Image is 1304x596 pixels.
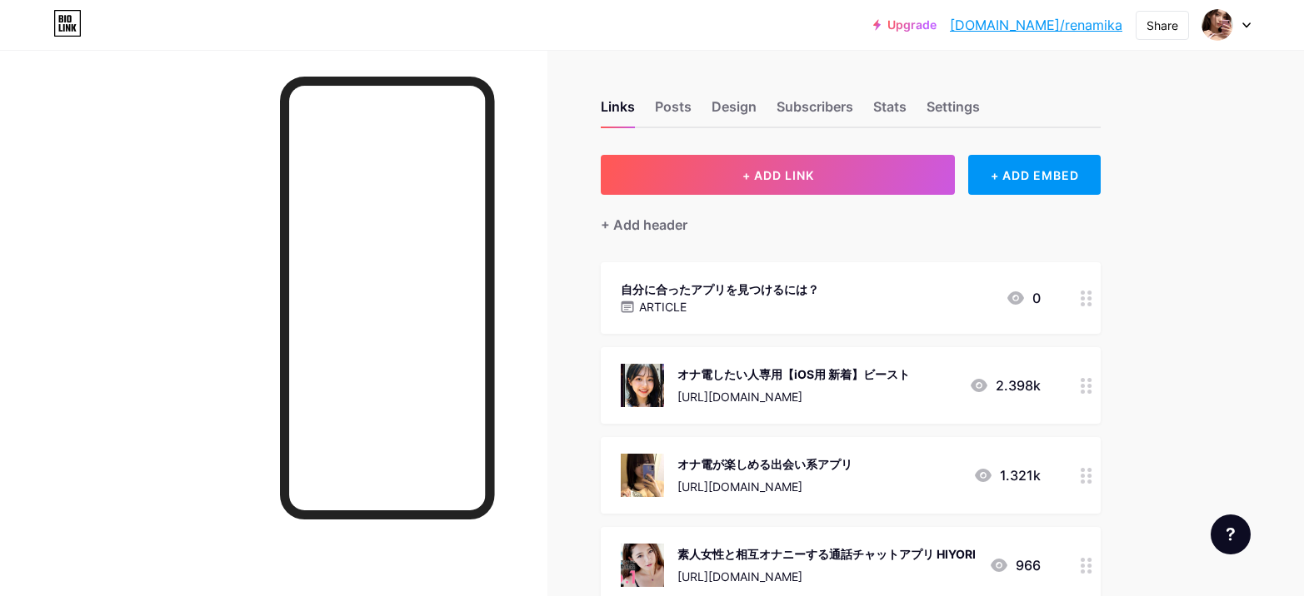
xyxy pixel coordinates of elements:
[621,544,664,587] img: 素人女性と相互オナニーする通話チャットアプリ HIYORI
[1202,9,1233,41] img: renamika
[968,155,1101,195] div: + ADD EMBED
[1147,17,1178,34] div: Share
[677,545,976,563] div: 素人女性と相互オナニーする通話チャットアプリ HIYORI
[601,97,635,127] div: Links
[712,97,757,127] div: Design
[677,365,910,383] div: オナ電したい人専用【iOS用 新着】ビースト
[639,298,687,315] p: ARTICLE
[601,155,955,195] button: + ADD LINK
[1006,288,1041,308] div: 0
[677,568,976,585] div: [URL][DOMAIN_NAME]
[677,455,852,473] div: オナ電が楽しめる出会い系アプリ
[677,478,852,495] div: [URL][DOMAIN_NAME]
[950,15,1122,35] a: [DOMAIN_NAME]/renamika
[873,18,937,32] a: Upgrade
[742,168,814,182] span: + ADD LINK
[777,97,853,127] div: Subscribers
[621,454,664,497] img: オナ電が楽しめる出会い系アプリ
[677,388,910,405] div: [URL][DOMAIN_NAME]
[927,97,980,127] div: Settings
[873,97,907,127] div: Stats
[621,281,819,298] div: 自分に合ったアプリを見つけるには？
[655,97,692,127] div: Posts
[973,465,1041,485] div: 1.321k
[601,215,687,235] div: + Add header
[989,555,1041,575] div: 966
[621,364,664,407] img: オナ電したい人専用【iOS用 新着】ビースト
[969,375,1041,395] div: 2.398k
